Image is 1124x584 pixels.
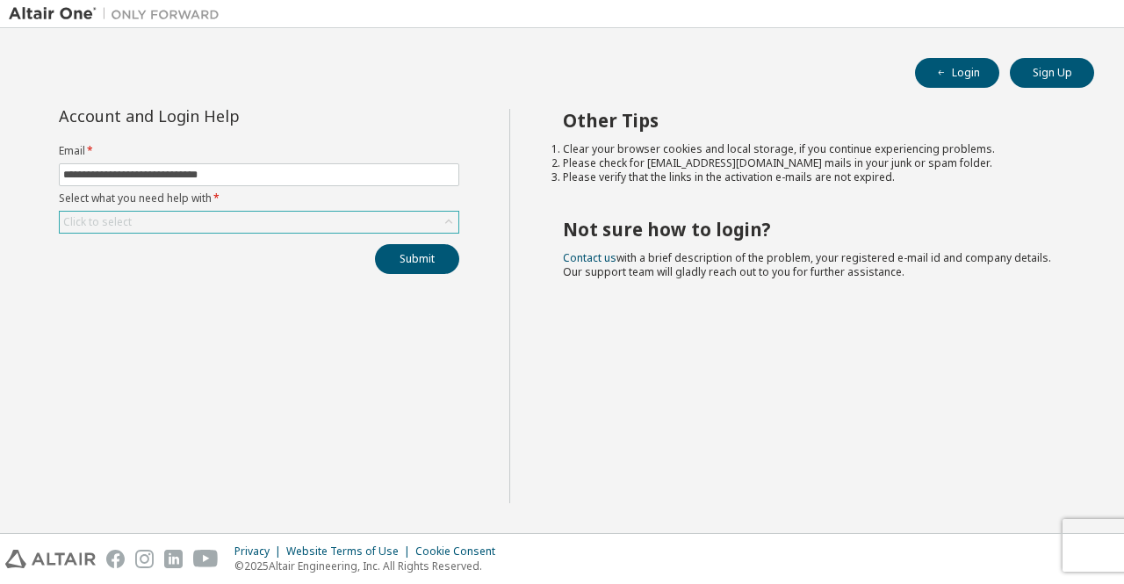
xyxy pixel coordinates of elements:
div: Privacy [234,544,286,559]
div: Cookie Consent [415,544,506,559]
img: Altair One [9,5,228,23]
img: altair_logo.svg [5,550,96,568]
button: Login [915,58,999,88]
div: Click to select [60,212,458,233]
img: linkedin.svg [164,550,183,568]
button: Submit [375,244,459,274]
img: instagram.svg [135,550,154,568]
div: Click to select [63,215,132,229]
button: Sign Up [1010,58,1094,88]
li: Clear your browser cookies and local storage, if you continue experiencing problems. [563,142,1063,156]
h2: Other Tips [563,109,1063,132]
label: Select what you need help with [59,191,459,205]
div: Website Terms of Use [286,544,415,559]
label: Email [59,144,459,158]
a: Contact us [563,250,616,265]
img: youtube.svg [193,550,219,568]
h2: Not sure how to login? [563,218,1063,241]
li: Please check for [EMAIL_ADDRESS][DOMAIN_NAME] mails in your junk or spam folder. [563,156,1063,170]
img: facebook.svg [106,550,125,568]
p: © 2025 Altair Engineering, Inc. All Rights Reserved. [234,559,506,573]
div: Account and Login Help [59,109,379,123]
li: Please verify that the links in the activation e-mails are not expired. [563,170,1063,184]
span: with a brief description of the problem, your registered e-mail id and company details. Our suppo... [563,250,1051,279]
